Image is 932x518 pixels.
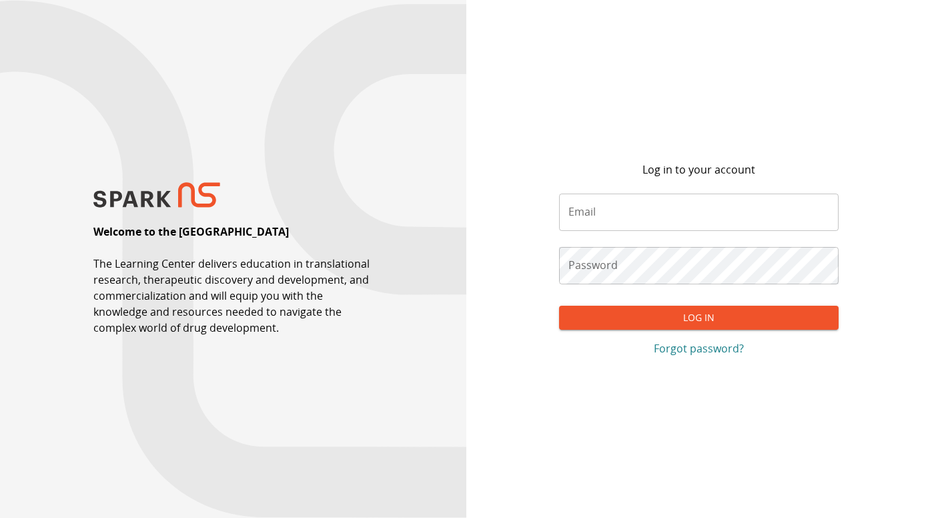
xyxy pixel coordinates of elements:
p: The Learning Center delivers education in translational research, therapeutic discovery and devel... [93,256,373,336]
a: Forgot password? [559,340,839,356]
p: Log in to your account [642,162,755,178]
img: SPARK NS [93,182,220,208]
p: Welcome to the [GEOGRAPHIC_DATA] [93,224,289,240]
button: Log In [559,306,839,330]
